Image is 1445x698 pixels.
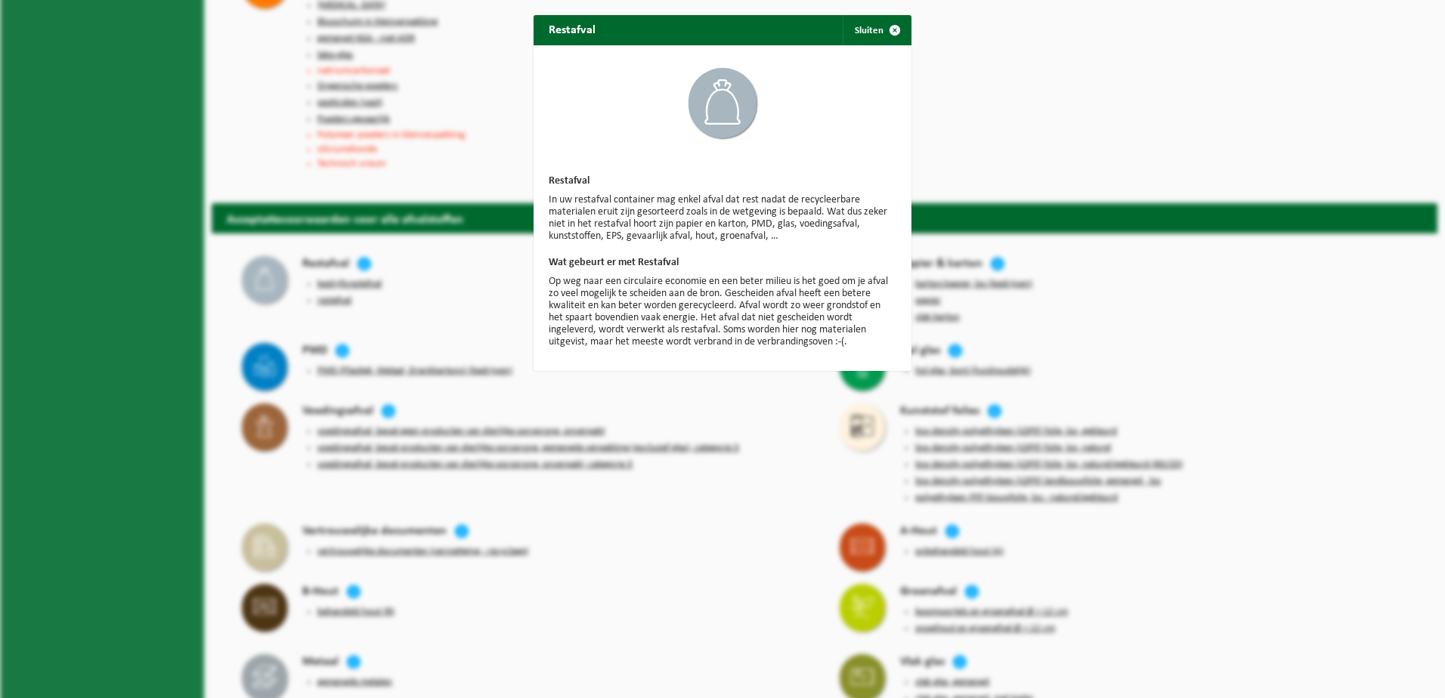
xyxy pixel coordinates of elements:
p: Op weg naar een circulaire economie en een beter milieu is het goed om je afval zo veel mogelijk ... [549,276,896,348]
h3: Restafval [549,176,896,187]
button: Sluiten [843,15,910,45]
h2: Restafval [534,15,611,44]
p: In uw restafval container mag enkel afval dat rest nadat de recycleerbare materialen eruit zijn g... [549,194,896,242]
h3: Wat gebeurt er met Restafval [549,258,896,268]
